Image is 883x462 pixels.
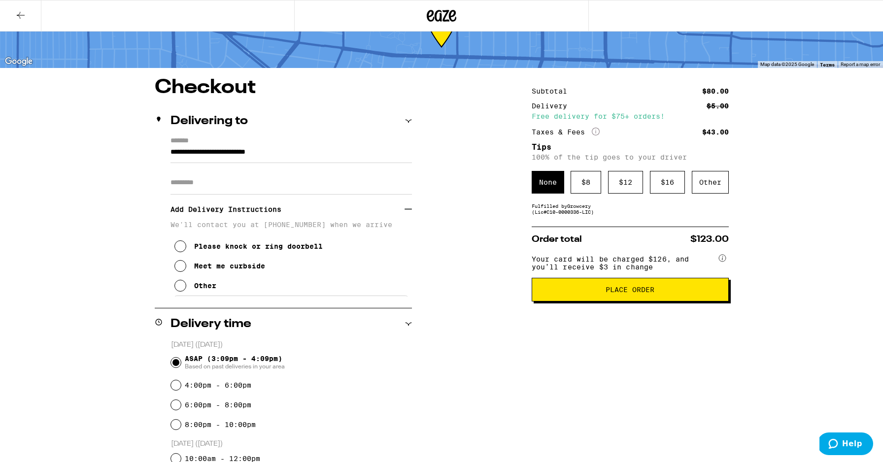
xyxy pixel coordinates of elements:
[692,171,729,194] div: Other
[2,55,35,68] a: Open this area in Google Maps (opens a new window)
[428,18,455,55] div: 57-117 min
[171,340,412,350] p: [DATE] ([DATE])
[532,128,600,136] div: Taxes & Fees
[606,286,654,293] span: Place Order
[608,171,643,194] div: $ 12
[532,88,574,95] div: Subtotal
[185,355,285,370] span: ASAP (3:09pm - 4:09pm)
[841,62,880,67] a: Report a map error
[174,276,216,296] button: Other
[532,143,729,151] h5: Tips
[185,401,251,409] label: 6:00pm - 8:00pm
[532,252,717,271] span: Your card will be charged $126, and you’ll receive $3 in change
[532,113,729,120] div: Free delivery for $75+ orders!
[690,235,729,244] span: $123.00
[707,102,729,109] div: $5.00
[702,88,729,95] div: $80.00
[194,282,216,290] div: Other
[194,262,265,270] div: Meet me curbside
[170,221,412,229] p: We'll contact you at [PHONE_NUMBER] when we arrive
[532,235,582,244] span: Order total
[532,102,574,109] div: Delivery
[185,363,285,370] span: Based on past deliveries in your area
[170,318,251,330] h2: Delivery time
[170,115,248,127] h2: Delivering to
[170,198,405,221] h3: Add Delivery Instructions
[819,432,873,457] iframe: Opens a widget where you can find more information
[760,62,814,67] span: Map data ©2025 Google
[532,171,564,194] div: None
[532,203,729,215] div: Fulfilled by Growcery (Lic# C10-0000336-LIC )
[185,421,256,429] label: 8:00pm - 10:00pm
[2,55,35,68] img: Google
[532,278,729,301] button: Place Order
[650,171,685,194] div: $ 16
[174,236,323,256] button: Please knock or ring doorbell
[185,381,251,389] label: 4:00pm - 6:00pm
[702,129,729,135] div: $43.00
[532,153,729,161] p: 100% of the tip goes to your driver
[174,256,265,276] button: Meet me curbside
[194,242,323,250] div: Please knock or ring doorbell
[155,78,412,98] h1: Checkout
[171,439,412,449] p: [DATE] ([DATE])
[571,171,601,194] div: $ 8
[820,62,835,67] a: Terms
